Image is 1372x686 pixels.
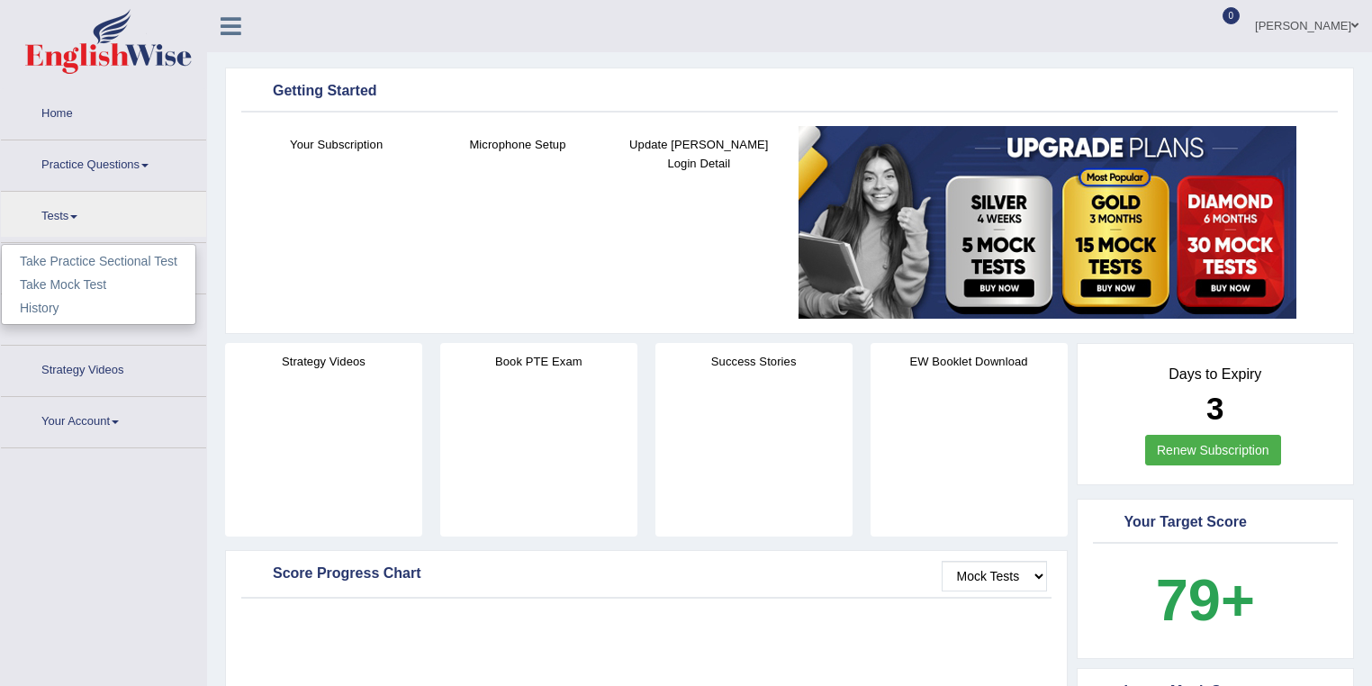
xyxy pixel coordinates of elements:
[2,249,195,273] a: Take Practice Sectional Test
[2,273,195,296] a: Take Mock Test
[225,352,422,371] h4: Strategy Videos
[618,135,781,173] h4: Update [PERSON_NAME] Login Detail
[2,296,195,320] a: History
[1097,510,1334,537] div: Your Target Score
[246,561,1047,588] div: Score Progress Chart
[440,352,637,371] h4: Book PTE Exam
[255,135,418,154] h4: Your Subscription
[1,243,206,288] a: Predictions
[436,135,599,154] h4: Microphone Setup
[799,126,1296,319] img: small5.jpg
[1097,366,1334,383] h4: Days to Expiry
[246,78,1333,105] div: Getting Started
[655,352,853,371] h4: Success Stories
[1,89,206,134] a: Home
[871,352,1068,371] h4: EW Booklet Download
[1223,7,1241,24] span: 0
[1,192,206,237] a: Tests
[1145,435,1281,465] a: Renew Subscription
[1,397,206,442] a: Your Account
[1156,567,1255,633] b: 79+
[1,140,206,185] a: Practice Questions
[1,346,206,391] a: Strategy Videos
[1206,391,1223,426] b: 3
